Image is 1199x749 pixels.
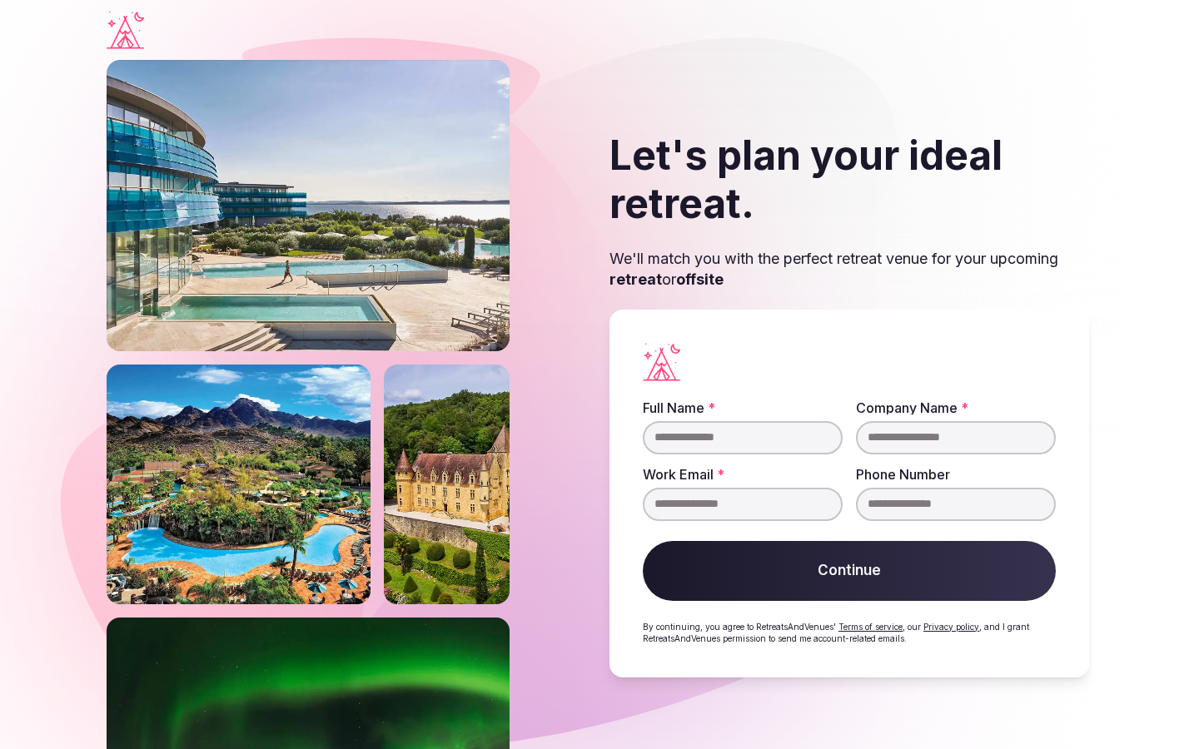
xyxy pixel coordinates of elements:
[384,325,510,565] img: Castle on a slope
[643,401,843,414] label: Full Name
[609,248,1089,290] p: We'll match you with the perfect retreat venue for your upcoming or
[107,325,371,565] img: Phoenix river ranch resort
[676,270,724,288] strong: offsite
[643,621,1056,644] p: By continuing, you agree to RetreatsAndVenues' , our , and I grant RetreatsAndVenues permission t...
[923,622,979,632] a: Privacy policy
[643,468,843,481] label: Work Email
[609,131,1089,227] h2: Let's plan your ideal retreat.
[107,11,144,49] a: Visit the homepage
[838,622,903,632] a: Terms of service
[856,468,1056,481] label: Phone Number
[856,401,1056,414] label: Company Name
[643,541,1056,601] button: Continue
[609,270,662,288] strong: retreat
[107,21,510,312] img: Falkensteiner outdoor resort with pools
